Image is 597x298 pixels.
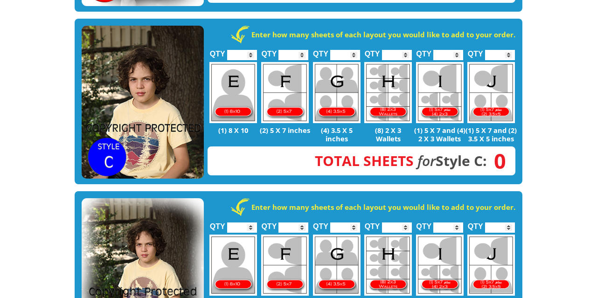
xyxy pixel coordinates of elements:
[417,151,436,170] em: for
[210,40,225,62] label: QTY
[313,235,361,296] img: G
[416,235,464,296] img: I
[468,212,483,235] label: QTY
[365,40,380,62] label: QTY
[414,126,465,143] p: (1) 5 X 7 and (4) 2 X 3 Wallets
[313,212,328,235] label: QTY
[251,30,515,39] strong: Enter how many sheets of each layout you would like to add to your order.
[365,212,380,235] label: QTY
[82,26,204,179] img: STYLE C
[313,40,328,62] label: QTY
[467,235,515,296] img: J
[416,212,431,235] label: QTY
[259,126,311,134] p: (2) 5 X 7 inches
[209,235,257,296] img: E
[416,40,431,62] label: QTY
[465,126,517,143] p: (1) 5 X 7 and (2) 3.5 X 5 inches
[364,62,412,123] img: H
[487,156,506,166] span: 0
[261,212,277,235] label: QTY
[315,151,414,170] span: Total Sheets
[261,62,309,123] img: F
[311,126,362,143] p: (4) 3.5 X 5 inches
[261,235,309,296] img: F
[313,62,361,123] img: G
[208,126,259,134] p: (1) 8 X 10
[362,126,414,143] p: (8) 2 X 3 Wallets
[364,235,412,296] img: H
[416,62,464,123] img: I
[210,212,225,235] label: QTY
[468,40,483,62] label: QTY
[251,202,515,212] strong: Enter how many sheets of each layout you would like to add to your order.
[261,40,277,62] label: QTY
[315,151,487,170] strong: Style C:
[209,62,257,123] img: E
[467,62,515,123] img: J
